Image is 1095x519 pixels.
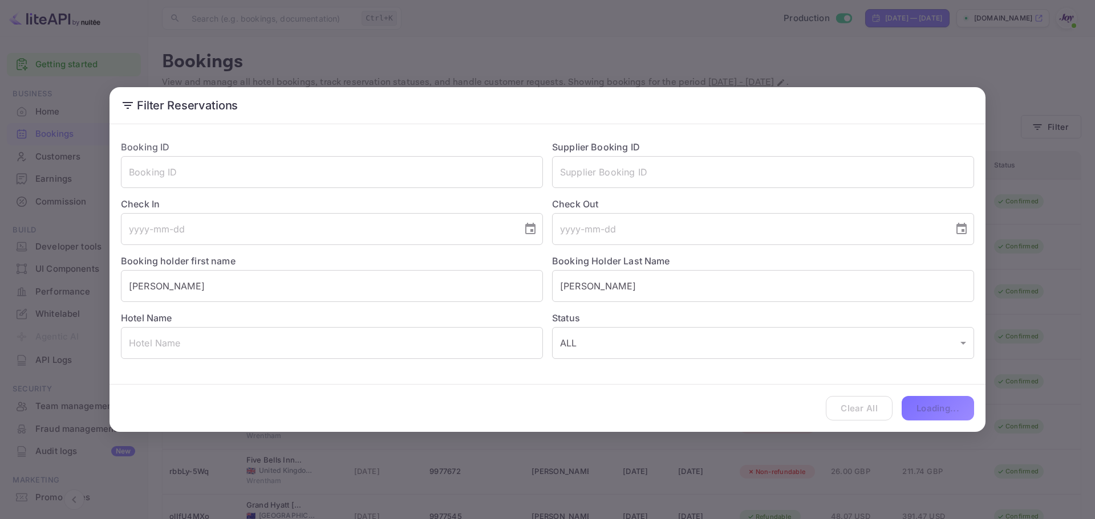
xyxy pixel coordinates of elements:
[121,156,543,188] input: Booking ID
[552,213,946,245] input: yyyy-mm-dd
[552,141,640,153] label: Supplier Booking ID
[121,213,514,245] input: yyyy-mm-dd
[950,218,973,240] button: Choose date
[109,87,985,124] h2: Filter Reservations
[552,255,670,267] label: Booking Holder Last Name
[121,255,236,267] label: Booking holder first name
[552,311,974,325] label: Status
[121,327,543,359] input: Hotel Name
[121,270,543,302] input: Holder First Name
[552,327,974,359] div: ALL
[552,197,974,211] label: Check Out
[519,218,542,240] button: Choose date
[552,270,974,302] input: Holder Last Name
[121,312,172,324] label: Hotel Name
[121,197,543,211] label: Check In
[121,141,170,153] label: Booking ID
[552,156,974,188] input: Supplier Booking ID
